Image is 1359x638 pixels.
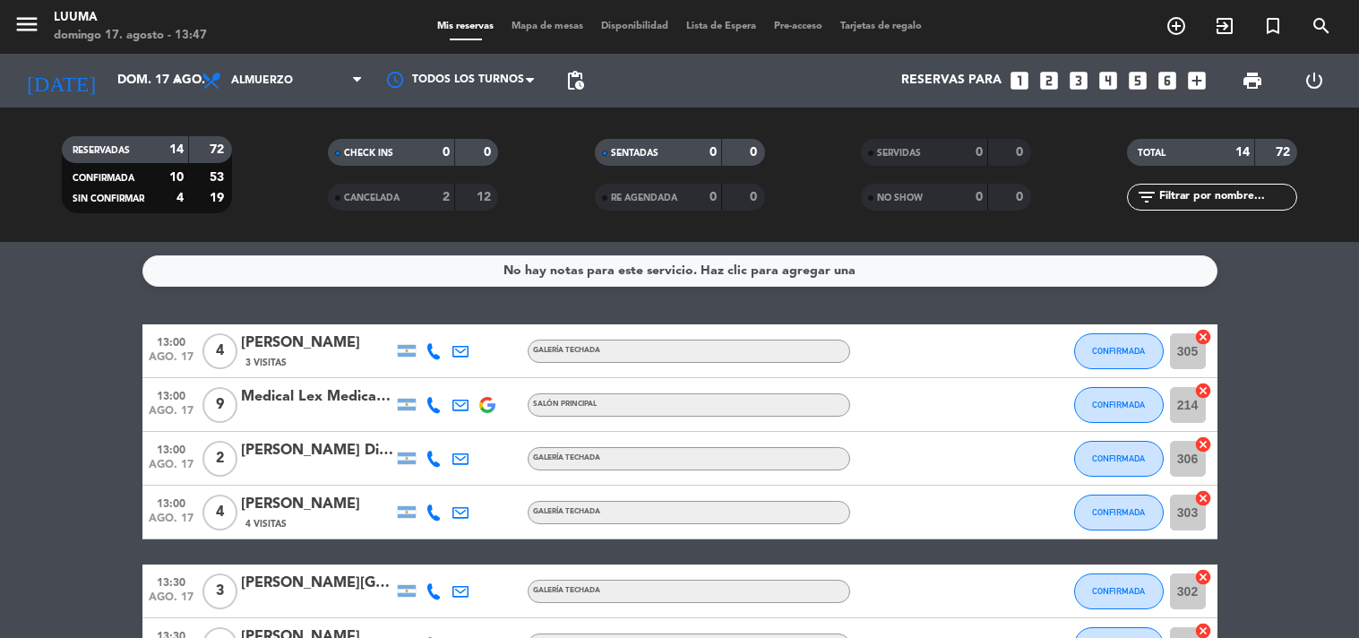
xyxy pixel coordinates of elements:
[1136,186,1157,208] i: filter_list
[210,143,228,156] strong: 72
[976,146,983,159] strong: 0
[167,70,188,91] i: arrow_drop_down
[202,441,237,477] span: 2
[443,146,450,159] strong: 0
[477,191,495,203] strong: 12
[564,70,586,91] span: pending_actions
[1194,568,1212,586] i: cancel
[611,149,658,158] span: SENTADAS
[149,351,194,372] span: ago. 17
[1311,15,1332,37] i: search
[241,385,393,409] div: Medical Lex Medical Lex
[1194,382,1212,400] i: cancel
[1016,146,1027,159] strong: 0
[1092,586,1145,596] span: CONFIRMADA
[1194,328,1212,346] i: cancel
[344,149,393,158] span: CHECK INS
[54,9,207,27] div: Luuma
[241,439,393,462] div: [PERSON_NAME] Di [PERSON_NAME]
[149,438,194,459] span: 13:00
[503,22,592,31] span: Mapa de mesas
[976,191,983,203] strong: 0
[533,508,600,515] span: GALERÍA TECHADA
[428,22,503,31] span: Mis reservas
[54,27,207,45] div: domingo 17. agosto - 13:47
[533,454,600,461] span: GALERÍA TECHADA
[231,74,293,87] span: Almuerzo
[1074,495,1164,530] button: CONFIRMADA
[1092,400,1145,410] span: CONFIRMADA
[13,11,40,44] button: menu
[443,191,450,203] strong: 2
[1242,70,1263,91] span: print
[479,397,495,413] img: google-logo.png
[245,517,287,531] span: 4 Visitas
[1165,15,1187,37] i: add_circle_outline
[202,333,237,369] span: 4
[73,194,144,203] span: SIN CONFIRMAR
[149,405,194,426] span: ago. 17
[241,493,393,516] div: [PERSON_NAME]
[1303,70,1325,91] i: power_settings_new
[210,171,228,184] strong: 53
[533,587,600,594] span: GALERÍA TECHADA
[901,73,1002,88] span: Reservas para
[1214,15,1235,37] i: exit_to_app
[202,387,237,423] span: 9
[877,149,921,158] span: SERVIDAS
[1262,15,1284,37] i: turned_in_not
[149,513,194,533] span: ago. 17
[611,194,677,203] span: RE AGENDADA
[149,384,194,405] span: 13:00
[533,347,600,354] span: GALERÍA TECHADA
[202,573,237,609] span: 3
[1074,573,1164,609] button: CONFIRMADA
[210,192,228,204] strong: 19
[13,11,40,38] i: menu
[1092,507,1145,517] span: CONFIRMADA
[533,401,597,408] span: SALÓN PRINCIPAL
[1138,149,1165,158] span: TOTAL
[149,492,194,513] span: 13:00
[245,356,287,370] span: 3 Visitas
[1126,69,1149,92] i: looks_5
[73,174,134,183] span: CONFIRMADA
[710,146,717,159] strong: 0
[344,194,400,203] span: CANCELADA
[710,191,717,203] strong: 0
[149,571,194,591] span: 13:30
[149,331,194,351] span: 13:00
[1008,69,1031,92] i: looks_one
[1194,489,1212,507] i: cancel
[169,171,184,184] strong: 10
[750,191,761,203] strong: 0
[1284,54,1346,108] div: LOG OUT
[750,146,761,159] strong: 0
[1074,387,1164,423] button: CONFIRMADA
[484,146,495,159] strong: 0
[1067,69,1090,92] i: looks_3
[1185,69,1208,92] i: add_box
[1016,191,1027,203] strong: 0
[1092,346,1145,356] span: CONFIRMADA
[1156,69,1179,92] i: looks_6
[241,572,393,595] div: [PERSON_NAME][GEOGRAPHIC_DATA]
[1037,69,1061,92] i: looks_two
[592,22,677,31] span: Disponibilidad
[176,192,184,204] strong: 4
[241,332,393,355] div: [PERSON_NAME]
[877,194,923,203] span: NO SHOW
[169,143,184,156] strong: 14
[1276,146,1294,159] strong: 72
[1097,69,1120,92] i: looks_4
[1074,333,1164,369] button: CONFIRMADA
[1194,435,1212,453] i: cancel
[1235,146,1250,159] strong: 14
[73,146,130,155] span: RESERVADAS
[1092,453,1145,463] span: CONFIRMADA
[677,22,765,31] span: Lista de Espera
[149,459,194,479] span: ago. 17
[1157,187,1296,207] input: Filtrar por nombre...
[765,22,831,31] span: Pre-acceso
[831,22,931,31] span: Tarjetas de regalo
